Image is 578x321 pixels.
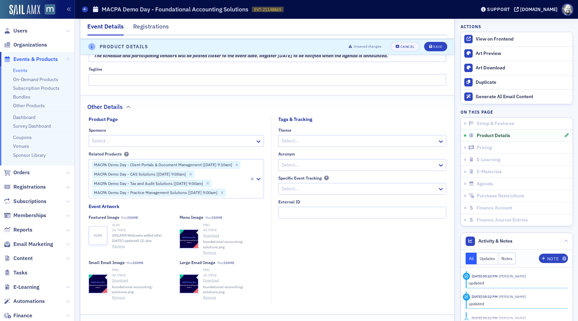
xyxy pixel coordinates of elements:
[469,280,563,286] div: updated
[472,294,498,299] time: 9/17/2025 05:22 PM
[461,61,573,75] a: Art Download
[203,239,264,250] span: foundational-accounting-solutions.png
[92,161,233,169] div: MACPA Demo Day - Client Portals & Document Management [[DATE] 9:10am]
[45,4,55,15] img: SailAMX
[13,56,58,63] span: Events & Products
[13,241,53,248] span: Email Marketing
[4,183,46,191] a: Registrations
[461,32,573,46] a: View on Frontend
[89,203,119,210] div: Event Artwork
[477,193,524,199] span: Purchase Restrictions
[476,36,569,42] div: View on Frontend
[4,312,32,319] a: Finance
[461,47,573,61] a: Art Preview
[89,67,102,72] div: Tagline
[89,128,106,133] div: Sponsors
[94,53,388,59] span: The schedule and participating vendors will be posted closer to the event date. Register [DATE] t...
[13,255,33,262] span: Content
[187,170,194,178] div: Remove MACPA Demo Day - CAS Solutions [9/26/2025 9:00am]
[13,152,46,158] a: Sponsor Library
[180,260,215,265] div: Large Email Image
[203,278,264,283] a: Download
[102,5,249,13] h1: MACPA Demo Day - Foundational Accounting Solutions
[133,22,169,35] div: Registrations
[4,198,46,205] a: Subscriptions
[498,294,526,299] span: Katie Foo
[4,27,27,35] a: Users
[477,121,514,127] span: Setup & Features
[498,253,516,264] button: Notes
[476,65,569,71] div: Art Download
[254,7,281,12] span: EVT-21148865
[13,269,27,276] span: Tasks
[13,85,60,91] a: Subscription Products
[4,241,53,248] a: Email Marketing
[13,143,29,149] a: Venues
[203,295,216,300] button: Remove
[223,261,234,265] span: 250MB
[4,269,27,276] a: Tasks
[9,5,40,15] img: SailAMX
[476,51,569,57] div: Art Preview
[112,278,173,283] a: Download
[92,180,204,188] div: MACPA Demo Day - Tax and Audit Solutions [[DATE] 9:00am]
[4,298,45,305] a: Automations
[217,261,234,265] span: Max
[89,116,118,123] div: Product Page
[498,316,526,320] span: Katie Foo
[461,109,573,115] h4: On this page
[203,233,264,238] a: Download
[13,123,51,129] a: Survey Dashboard
[112,273,173,278] div: 40.59 KB
[514,7,560,12] button: [DOMAIN_NAME]
[203,267,264,273] div: PNG
[204,180,211,188] div: Remove MACPA Demo Day - Tax and Audit Solutions [10/24/2025 9:00am]
[278,151,295,156] div: Acronym
[354,44,381,50] span: Unsaved changes
[89,260,125,265] div: Small Email Image
[92,189,218,197] div: MACPA Demo Day - Practice Management Solutions [[DATE] 9:00am]
[203,284,264,295] span: foundational-accounting-solutions.png
[476,94,569,100] div: Generate AI Email Content
[477,157,500,163] span: E-Learning
[211,215,222,220] span: 250MB
[424,42,447,52] button: Save
[4,226,32,234] a: Reports
[433,45,442,49] div: Save
[278,128,291,133] div: Theme
[472,274,498,278] time: 9/17/2025 05:22 PM
[13,134,32,140] a: Coupons
[469,301,563,307] div: updated
[13,312,32,319] span: Finance
[132,261,143,265] span: 250MB
[87,103,123,111] h2: Other Details
[233,161,240,169] div: Remove MACPA Demo Day - Client Portals & Document Management [9/3/2025 9:10am]
[4,56,58,63] a: Events & Products
[278,199,300,204] div: External ID
[13,283,39,291] span: E-Learning
[472,316,498,320] time: 9/17/2025 05:22 PM
[4,41,47,49] a: Organizations
[461,23,481,29] h4: Actions
[391,42,419,52] button: Cancel
[100,43,148,50] h4: Product Details
[13,67,27,73] a: Events
[547,257,559,261] div: Note
[203,250,216,255] button: Remove
[112,222,173,228] div: XLSX
[463,273,470,280] div: Update
[203,222,264,228] div: PNG
[13,94,30,100] a: Bundles
[13,27,27,35] span: Users
[180,215,203,220] div: Menu Image
[4,212,46,219] a: Memberships
[4,255,33,262] a: Content
[13,298,45,305] span: Automations
[463,294,470,301] div: Update
[121,215,138,220] span: Max
[466,253,477,264] button: All
[92,170,187,178] div: MACPA Demo Day - CAS Solutions [[DATE] 9:00am]
[13,226,32,234] span: Reports
[13,41,47,49] span: Organizations
[13,169,30,176] span: Orders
